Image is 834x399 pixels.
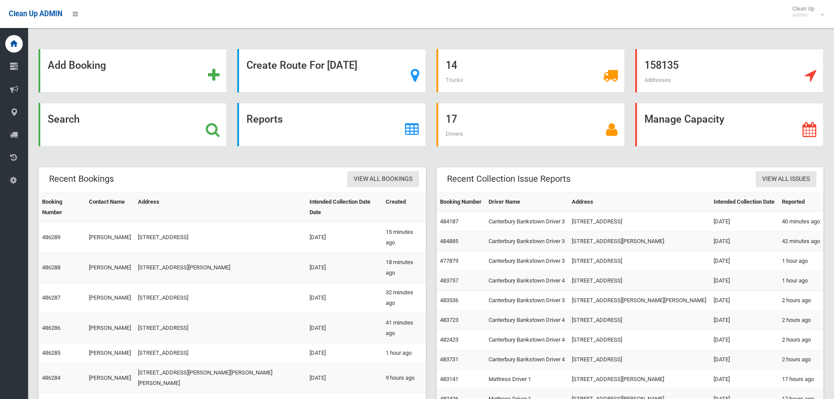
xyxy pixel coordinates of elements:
a: Create Route For [DATE] [237,49,426,92]
strong: Add Booking [48,59,106,71]
td: [STREET_ADDRESS] [134,283,306,313]
td: [DATE] [710,370,778,389]
td: [STREET_ADDRESS][PERSON_NAME][PERSON_NAME] [568,291,710,311]
a: 486288 [42,264,60,271]
a: View All Issues [756,171,816,187]
a: 483536 [440,297,458,304]
td: [STREET_ADDRESS] [568,212,710,232]
span: Drivers [446,131,463,137]
td: 1 hour ago [778,271,823,291]
td: [PERSON_NAME] [85,363,134,393]
strong: 158135 [644,59,679,71]
span: Clean Up [788,5,823,18]
span: Trucks [446,77,463,83]
a: 482423 [440,336,458,343]
td: 1 hour ago [382,343,426,363]
td: Canterbury Bankstown Driver 4 [485,350,569,370]
td: [STREET_ADDRESS][PERSON_NAME] [568,232,710,251]
header: Recent Bookings [39,170,124,187]
th: Reported [778,192,823,212]
strong: 14 [446,59,457,71]
td: [PERSON_NAME] [85,343,134,363]
a: 486285 [42,350,60,356]
a: 483141 [440,376,458,382]
a: 477879 [440,258,458,264]
a: 484885 [440,238,458,244]
a: 483757 [440,277,458,284]
td: 15 minutes ago [382,222,426,253]
td: [STREET_ADDRESS][PERSON_NAME] [568,370,710,389]
td: 17 hours ago [778,370,823,389]
th: Booking Number [436,192,485,212]
td: [DATE] [306,253,382,283]
td: [DATE] [710,311,778,330]
td: [STREET_ADDRESS] [568,330,710,350]
span: Addresses [644,77,671,83]
td: 2 hours ago [778,291,823,311]
th: Booking Number [39,192,85,222]
a: 483731 [440,356,458,363]
td: [STREET_ADDRESS] [568,311,710,330]
a: 483723 [440,317,458,323]
td: Canterbury Bankstown Driver 3 [485,232,569,251]
td: 2 hours ago [778,311,823,330]
span: Clean Up ADMIN [9,10,62,18]
td: [DATE] [306,313,382,343]
a: 486286 [42,325,60,331]
td: [STREET_ADDRESS] [568,251,710,271]
td: 41 minutes ago [382,313,426,343]
a: 486284 [42,374,60,381]
a: View All Bookings [347,171,419,187]
th: Driver Name [485,192,569,212]
td: [PERSON_NAME] [85,222,134,253]
td: 2 hours ago [778,350,823,370]
small: Admin [792,12,814,18]
td: [STREET_ADDRESS][PERSON_NAME] [134,253,306,283]
a: 486289 [42,234,60,240]
strong: Search [48,113,80,125]
td: [DATE] [306,222,382,253]
td: 2 hours ago [778,330,823,350]
td: Canterbury Bankstown Driver 4 [485,271,569,291]
th: Contact Name [85,192,134,222]
td: [PERSON_NAME] [85,313,134,343]
th: Address [134,192,306,222]
td: [STREET_ADDRESS][PERSON_NAME][PERSON_NAME][PERSON_NAME] [134,363,306,393]
td: 40 minutes ago [778,212,823,232]
th: Intended Collection Date Date [306,192,382,222]
td: Canterbury Bankstown Driver 4 [485,311,569,330]
td: [DATE] [306,343,382,363]
td: [STREET_ADDRESS] [568,350,710,370]
header: Recent Collection Issue Reports [436,170,581,187]
td: [DATE] [710,251,778,271]
td: 32 minutes ago [382,283,426,313]
td: Canterbury Bankstown Driver 3 [485,251,569,271]
th: Intended Collection Date [710,192,778,212]
td: 1 hour ago [778,251,823,271]
td: Canterbury Bankstown Driver 4 [485,330,569,350]
td: [DATE] [306,283,382,313]
a: Add Booking [39,49,227,92]
td: [DATE] [710,350,778,370]
a: 17 Drivers [436,103,625,146]
a: Search [39,103,227,146]
strong: Create Route For [DATE] [246,59,357,71]
a: 486287 [42,294,60,301]
th: Address [568,192,710,212]
a: 14 Trucks [436,49,625,92]
td: [DATE] [710,212,778,232]
a: Reports [237,103,426,146]
td: 9 hours ago [382,363,426,393]
td: [DATE] [306,363,382,393]
td: Mattress Driver 1 [485,370,569,389]
strong: 17 [446,113,457,125]
td: [STREET_ADDRESS] [134,343,306,363]
a: 158135 Addresses [635,49,823,92]
td: [STREET_ADDRESS] [568,271,710,291]
td: Canterbury Bankstown Driver 3 [485,212,569,232]
td: [DATE] [710,291,778,311]
td: [DATE] [710,271,778,291]
td: [STREET_ADDRESS] [134,222,306,253]
td: [DATE] [710,330,778,350]
td: Canterbury Bankstown Driver 3 [485,291,569,311]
